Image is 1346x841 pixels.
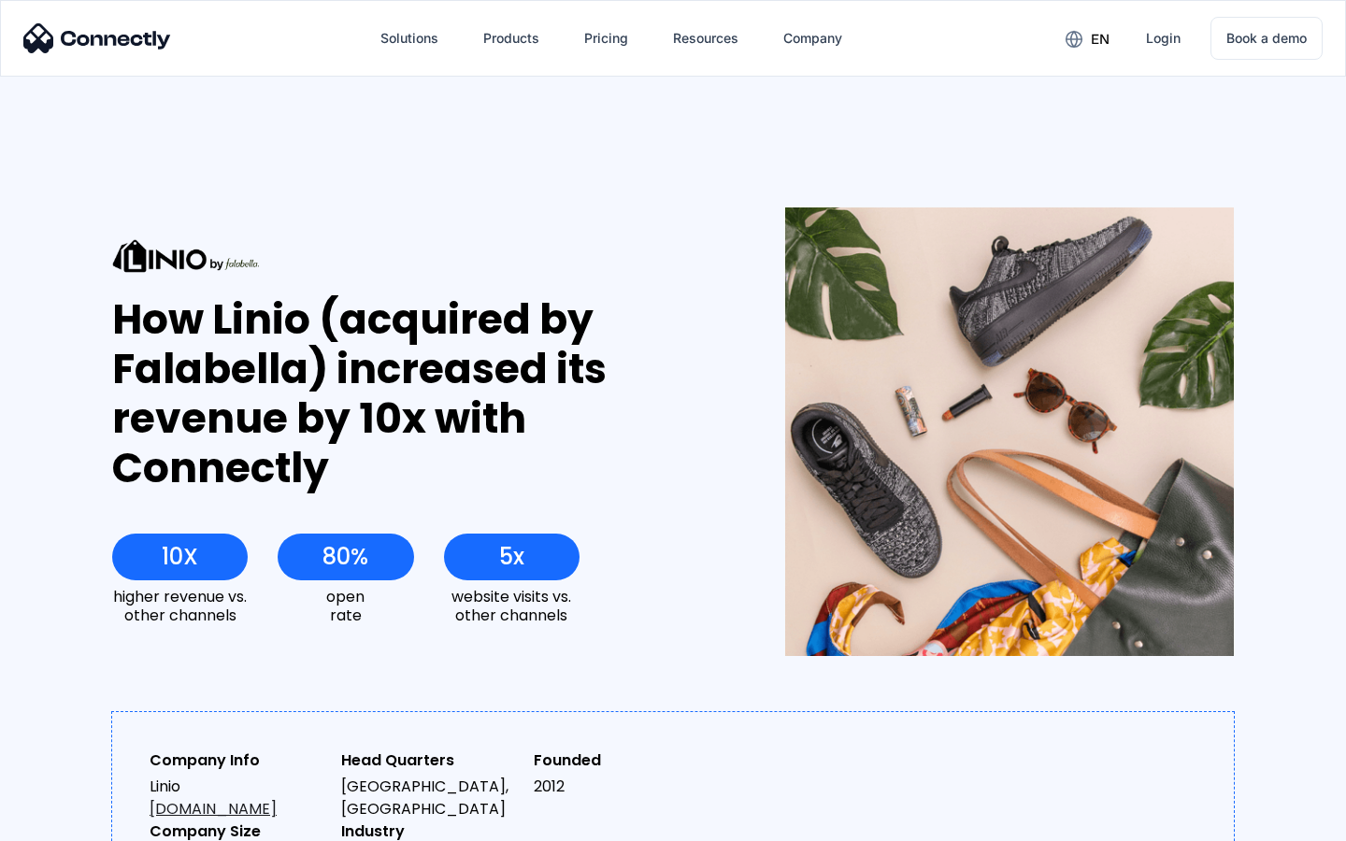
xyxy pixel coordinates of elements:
div: Login [1146,25,1181,51]
div: Solutions [380,25,438,51]
img: Connectly Logo [23,23,171,53]
div: Company [783,25,842,51]
a: Login [1131,16,1196,61]
div: How Linio (acquired by Falabella) increased its revenue by 10x with Connectly [112,295,717,492]
div: 2012 [534,776,710,798]
a: Pricing [569,16,643,61]
div: Head Quarters [341,749,518,772]
div: Company Info [150,749,326,772]
div: Products [483,25,539,51]
div: 10X [162,544,198,570]
div: higher revenue vs. other channels [112,588,248,623]
div: 5x [499,544,524,570]
div: Pricing [584,25,628,51]
div: Resources [673,25,738,51]
div: Founded [534,749,710,772]
div: en [1091,26,1110,52]
a: [DOMAIN_NAME] [150,798,277,820]
div: open rate [278,588,413,623]
div: [GEOGRAPHIC_DATA], [GEOGRAPHIC_DATA] [341,776,518,820]
a: Book a demo [1210,17,1323,60]
div: 80% [322,544,368,570]
div: Linio [150,776,326,820]
aside: Language selected: English [19,808,112,834]
div: website visits vs. other channels [444,588,580,623]
ul: Language list [37,808,112,834]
